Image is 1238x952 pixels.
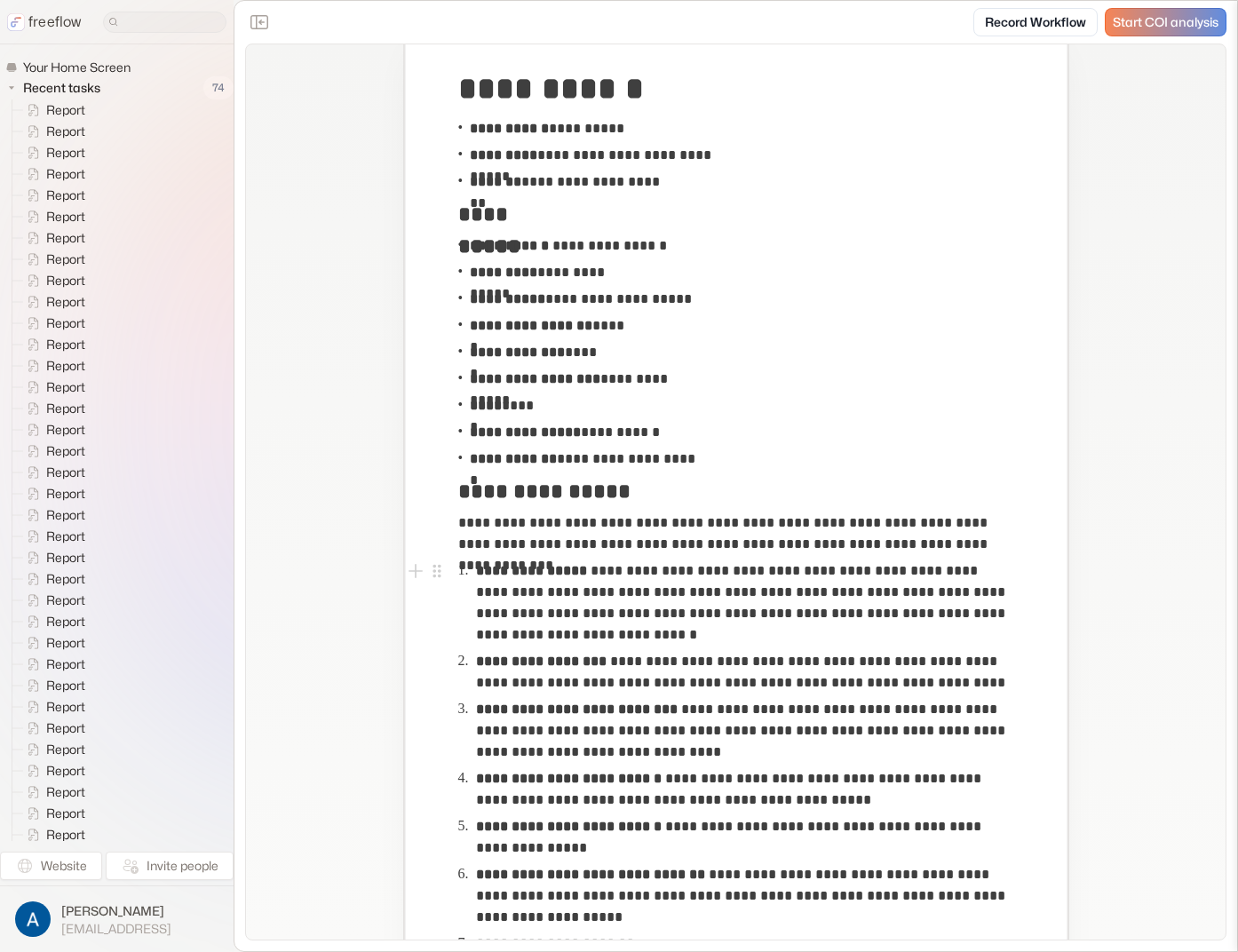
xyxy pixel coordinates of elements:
[12,526,92,547] a: Report
[12,249,92,270] a: Report
[20,79,106,97] span: Recent tasks
[43,357,91,375] span: Report
[43,464,91,481] span: Report
[20,59,136,76] span: Your Home Screen
[43,528,91,545] span: Report
[1113,15,1218,30] span: Start COI analysis
[5,77,107,99] button: Recent tasks
[43,591,91,609] span: Report
[7,12,82,33] a: freeflow
[43,400,91,417] span: Report
[12,291,92,313] a: Report
[43,421,91,439] span: Report
[12,781,92,803] a: Report
[405,560,426,582] button: Add block
[43,634,91,652] span: Report
[43,805,91,822] span: Report
[12,163,92,185] a: Report
[12,462,92,483] a: Report
[12,654,92,675] a: Report
[12,227,92,249] a: Report
[12,355,92,377] a: Report
[61,921,171,937] span: [EMAIL_ADDRESS]
[43,336,91,353] span: Report
[43,250,91,268] span: Report
[43,165,91,183] span: Report
[43,549,91,567] span: Report
[43,655,91,673] span: Report
[426,560,448,582] button: Open block menu
[12,547,92,568] a: Report
[43,613,91,631] span: Report
[43,229,91,247] span: Report
[43,506,91,524] span: Report
[12,739,92,760] a: Report
[12,334,92,355] a: Report
[12,675,92,696] a: Report
[5,59,138,76] a: Your Home Screen
[12,121,92,142] a: Report
[12,313,92,334] a: Report
[43,698,91,716] span: Report
[12,483,92,504] a: Report
[43,101,91,119] span: Report
[12,696,92,718] a: Report
[12,803,92,824] a: Report
[245,8,274,36] button: Close the sidebar
[43,293,91,311] span: Report
[43,186,91,204] span: Report
[43,677,91,694] span: Report
[43,826,91,844] span: Report
[43,272,91,290] span: Report
[12,590,92,611] a: Report
[12,270,92,291] a: Report
[43,144,91,162] span: Report
[12,568,92,590] a: Report
[12,632,92,654] a: Report
[43,314,91,332] span: Report
[28,12,82,33] p: freeflow
[61,902,171,920] span: [PERSON_NAME]
[1105,8,1226,36] a: Start COI analysis
[15,901,51,937] img: profile
[12,419,92,440] a: Report
[12,99,92,121] a: Report
[12,824,92,845] a: Report
[12,142,92,163] a: Report
[43,208,91,226] span: Report
[11,897,223,941] button: [PERSON_NAME][EMAIL_ADDRESS]
[43,123,91,140] span: Report
[12,440,92,462] a: Report
[12,185,92,206] a: Report
[12,504,92,526] a: Report
[12,611,92,632] a: Report
[43,719,91,737] span: Report
[43,741,91,758] span: Report
[203,76,234,99] span: 74
[43,442,91,460] span: Report
[12,718,92,739] a: Report
[43,378,91,396] span: Report
[43,783,91,801] span: Report
[106,852,234,880] button: Invite people
[973,8,1098,36] a: Record Workflow
[12,206,92,227] a: Report
[12,377,92,398] a: Report
[43,485,91,503] span: Report
[43,762,91,780] span: Report
[43,570,91,588] span: Report
[12,398,92,419] a: Report
[12,760,92,781] a: Report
